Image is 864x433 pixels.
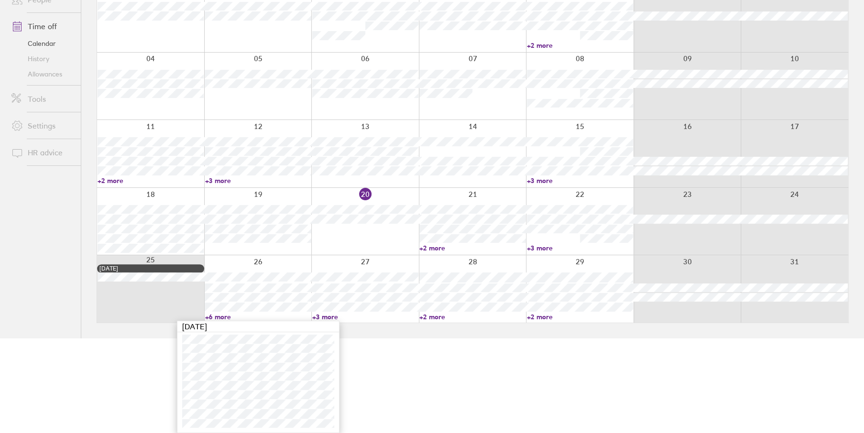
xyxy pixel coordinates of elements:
[527,41,633,50] a: +2 more
[4,17,81,36] a: Time off
[205,313,311,321] a: +6 more
[527,244,633,252] a: +3 more
[4,36,81,51] a: Calendar
[4,116,81,135] a: Settings
[419,313,525,321] a: +2 more
[98,176,204,185] a: +2 more
[205,176,311,185] a: +3 more
[99,265,202,272] div: [DATE]
[4,51,81,66] a: History
[419,244,525,252] a: +2 more
[527,176,633,185] a: +3 more
[4,66,81,82] a: Allowances
[177,321,339,332] div: [DATE]
[4,143,81,162] a: HR advice
[527,313,633,321] a: +2 more
[4,89,81,108] a: Tools
[312,313,418,321] a: +3 more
